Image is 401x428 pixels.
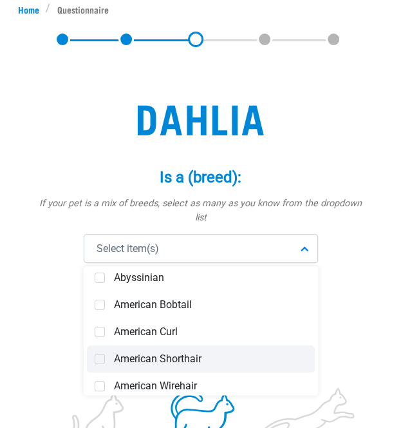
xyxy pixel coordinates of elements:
[33,166,368,189] label: Is a (breed):
[114,326,307,338] span: American Curl
[114,353,307,365] span: American Shorthair
[114,271,307,284] span: Abyssinian
[18,3,39,16] span: Home
[18,3,384,16] nav: breadcrumbs
[97,241,159,257] span: Select item(s)
[44,93,358,140] h2: Dahlia
[33,298,368,321] label: Is:
[114,298,307,311] span: American Bobtail
[33,329,368,343] p: How energetic and/or active is your pet?
[114,380,307,393] span: American Wirehair
[18,3,46,16] a: Home
[33,197,368,224] p: If your pet is a mix of breeds, select as many as you know from the dropdown list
